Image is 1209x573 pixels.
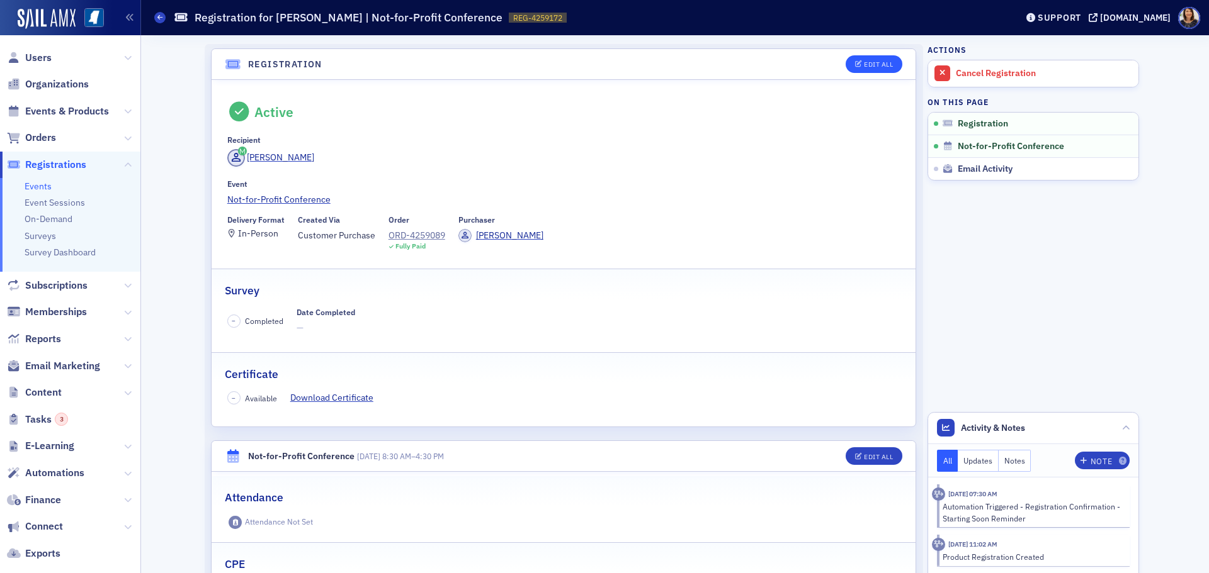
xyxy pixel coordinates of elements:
span: Events & Products [25,104,109,118]
time: 4:30 PM [416,451,444,461]
a: Content [7,386,62,399]
a: Subscriptions [7,279,88,292]
a: Organizations [7,77,89,91]
a: Reports [7,332,61,346]
a: Tasks3 [7,413,68,426]
div: Event [227,179,247,189]
span: Email Marketing [25,359,100,373]
div: Cancel Registration [956,68,1132,79]
span: Users [25,51,52,65]
a: E-Learning [7,439,74,453]
div: Purchaser [458,215,495,225]
div: Fully Paid [395,242,426,250]
a: Events [25,181,52,192]
img: SailAMX [84,8,104,28]
div: Created Via [298,215,340,225]
a: Connect [7,520,63,533]
span: Automations [25,466,84,480]
a: Users [7,51,52,65]
div: Delivery Format [227,215,285,225]
a: Surveys [25,230,56,242]
span: Completed [245,315,283,326]
span: – [232,394,236,403]
a: View Homepage [76,8,104,30]
div: Note [1091,458,1112,465]
button: [DOMAIN_NAME] [1089,13,1175,22]
a: ORD-4259089 [389,229,445,242]
img: SailAMX [18,9,76,29]
time: 9/3/2025 11:02 AM [948,540,997,548]
a: Cancel Registration [928,60,1138,87]
div: Automation Triggered - Registration Confirmation - Starting Soon Reminder [943,501,1121,524]
button: Updates [958,450,999,472]
a: Events & Products [7,104,109,118]
h2: Attendance [225,489,283,506]
a: Email Marketing [7,359,100,373]
div: Date Completed [297,308,355,317]
div: [DOMAIN_NAME] [1100,12,1171,23]
a: Automations [7,466,84,480]
a: Memberships [7,305,87,319]
span: Subscriptions [25,279,88,292]
a: Exports [7,547,60,560]
h4: On this page [928,96,1139,108]
div: Active [254,104,293,120]
h1: Registration for [PERSON_NAME] | Not-for-Profit Conference [195,10,502,25]
button: Edit All [846,447,902,465]
span: [DATE] [357,451,380,461]
div: Not-for-Profit Conference [248,450,355,463]
time: 8:30 AM [382,451,411,461]
a: Orders [7,131,56,145]
div: Support [1038,12,1081,23]
div: Edit All [864,61,893,68]
button: Edit All [846,55,902,73]
div: [PERSON_NAME] [476,229,543,242]
div: Order [389,215,409,225]
span: Content [25,386,62,399]
span: Tasks [25,413,68,426]
a: Not-for-Profit Conference [227,193,900,206]
div: [PERSON_NAME] [247,151,314,164]
span: Email Activity [958,164,1013,175]
div: Recipient [227,135,261,145]
button: Note [1075,452,1130,469]
a: Registrations [7,158,86,172]
a: [PERSON_NAME] [227,149,315,167]
a: Event Sessions [25,197,85,208]
span: REG-4259172 [513,13,562,23]
span: Exports [25,547,60,560]
span: E-Learning [25,439,74,453]
span: Registration [958,118,1008,130]
h4: Registration [248,58,322,71]
span: Registrations [25,158,86,172]
span: – [357,451,444,461]
h2: Survey [225,282,259,299]
span: Available [245,392,277,404]
a: Survey Dashboard [25,247,96,258]
h2: Certificate [225,366,278,382]
h2: CPE [225,556,245,572]
a: Finance [7,493,61,507]
span: — [297,321,355,335]
span: Not-for-Profit Conference [958,141,1064,152]
div: In-Person [238,230,278,237]
div: Activity [932,538,945,551]
span: Connect [25,520,63,533]
a: Download Certificate [290,391,383,404]
div: Attendance Not Set [245,517,313,526]
div: Activity [932,487,945,501]
a: On-Demand [25,213,72,225]
div: 3 [55,413,68,426]
span: – [232,316,236,325]
span: Activity & Notes [961,421,1025,435]
span: Organizations [25,77,89,91]
div: Edit All [864,453,893,460]
time: 9/25/2025 07:30 AM [948,489,997,498]
span: Profile [1178,7,1200,29]
button: All [937,450,958,472]
span: Finance [25,493,61,507]
span: Reports [25,332,61,346]
span: Orders [25,131,56,145]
